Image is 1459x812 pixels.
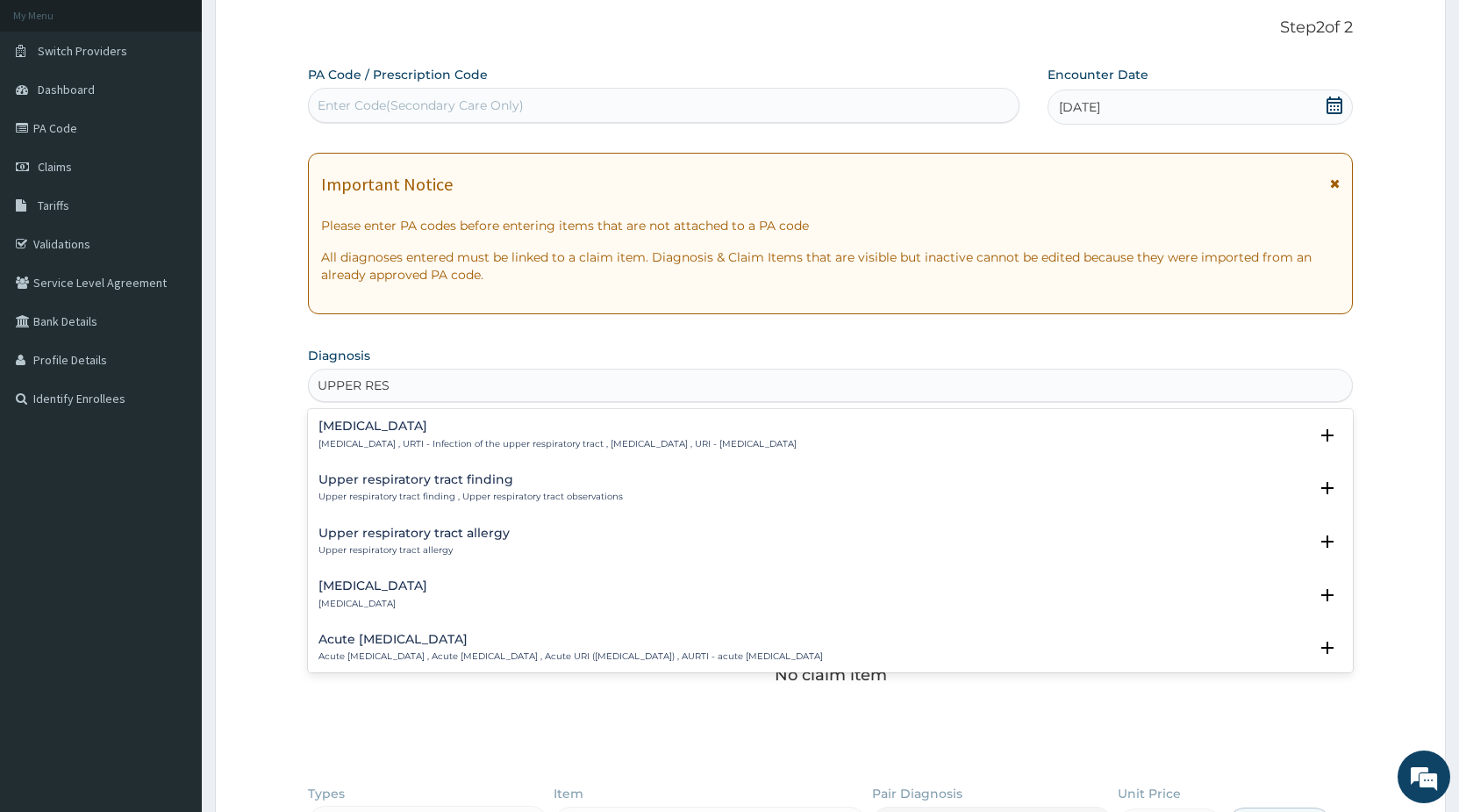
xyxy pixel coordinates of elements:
p: Please enter PA codes before entering items that are not attached to a PA code [321,217,1340,234]
h4: [MEDICAL_DATA] [318,579,427,593]
span: Switch Providers [38,43,127,59]
span: Claims [38,159,72,175]
span: We're online! [102,221,242,399]
textarea: Type your message and hit 'Enter' [9,479,334,541]
h4: Upper respiratory tract finding [318,473,623,486]
h4: Upper respiratory tract allergy [318,527,510,540]
i: open select status [1317,637,1338,658]
div: Enter Code(Secondary Care Only) [318,97,524,114]
p: No claim item [775,666,887,684]
p: [MEDICAL_DATA] [318,598,427,610]
h4: Acute [MEDICAL_DATA] [318,633,823,646]
label: Diagnosis [308,347,370,364]
h4: [MEDICAL_DATA] [318,420,797,433]
i: open select status [1317,585,1338,606]
p: [MEDICAL_DATA] , URTI - Infection of the upper respiratory tract , [MEDICAL_DATA] , URI - [MEDICA... [318,438,797,450]
div: Chat with us now [91,98,295,121]
span: [DATE] [1059,98,1100,116]
label: Encounter Date [1048,66,1148,83]
i: open select status [1317,478,1338,499]
span: Dashboard [38,82,95,97]
p: Acute [MEDICAL_DATA] , Acute [MEDICAL_DATA] , Acute URI ([MEDICAL_DATA]) , AURTI - acute [MEDICAL... [318,650,823,663]
h1: Important Notice [321,175,453,194]
p: Upper respiratory tract finding , Upper respiratory tract observations [318,491,623,503]
p: Step 2 of 2 [308,18,1353,38]
p: All diagnoses entered must be linked to a claim item. Diagnosis & Claim Items that are visible bu... [321,248,1340,284]
span: Tariffs [38,198,69,213]
i: open select status [1317,531,1338,552]
p: Upper respiratory tract allergy [318,544,510,557]
label: PA Code / Prescription Code [308,66,488,83]
i: open select status [1317,425,1338,446]
img: d_794563401_company_1708531726252_794563401 [32,88,71,132]
div: Minimize live chat window [288,9,330,51]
